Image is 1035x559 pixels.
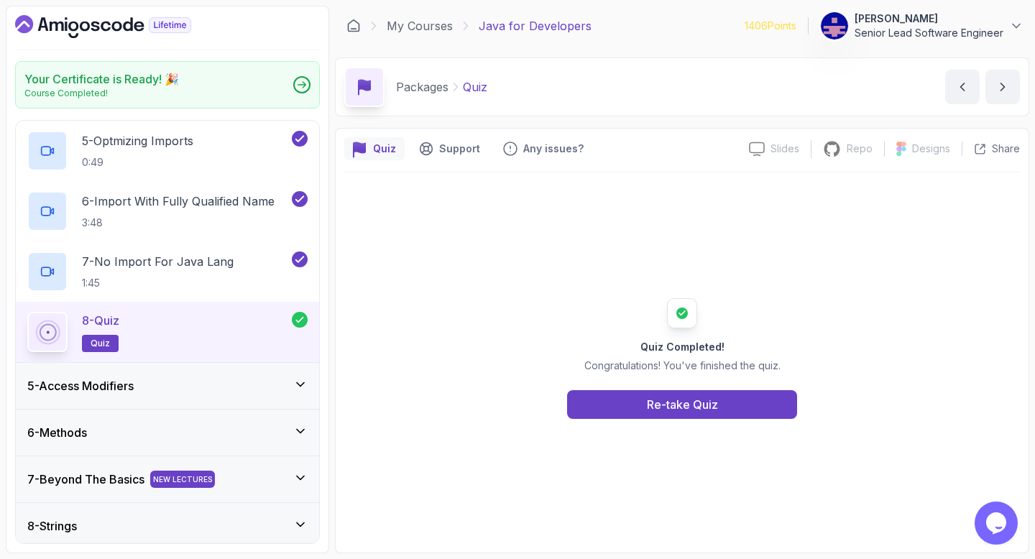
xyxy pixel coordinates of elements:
p: [PERSON_NAME] [855,11,1003,26]
button: next content [985,70,1020,104]
p: Share [992,142,1020,156]
p: Senior Lead Software Engineer [855,26,1003,40]
span: quiz [91,338,110,349]
button: 7-Beyond The BasicsNEW LECTURES [16,456,319,502]
button: Feedback button [494,137,592,160]
h2: Your Certificate is Ready! 🎉 [24,70,179,88]
p: Quiz [463,78,487,96]
h3: 8 - Strings [27,517,77,535]
p: Congratulations! You've finished the quiz. [584,359,781,373]
p: Packages [396,78,448,96]
span: NEW LECTURES [150,471,215,488]
img: user profile image [821,12,848,40]
p: 3:48 [82,216,275,230]
button: quiz button [344,137,405,160]
p: 1406 Points [745,19,796,33]
a: Dashboard [15,15,224,38]
h2: Quiz Completed! [584,340,781,354]
button: 5-Access Modifiers [16,363,319,409]
a: Your Certificate is Ready! 🎉Course Completed! [15,61,320,108]
p: Java for Developers [479,17,592,34]
p: 0:49 [82,155,193,170]
p: 6 - Import With Fully Qualified Name [82,193,275,210]
p: Course Completed! [24,88,179,99]
p: Repo [847,142,873,156]
p: Designs [912,142,950,156]
button: previous content [945,70,980,104]
h3: 5 - Access Modifiers [27,377,134,394]
p: 8 - Quiz [82,312,119,329]
iframe: chat widget [975,502,1021,545]
a: Dashboard [346,19,361,33]
button: 5-Optmizing Imports0:49 [27,131,308,171]
button: 8-Quizquiz [27,312,308,352]
button: 6-Import With Fully Qualified Name3:48 [27,191,308,231]
button: Share [962,142,1020,156]
p: 7 - No Import For Java Lang [82,253,234,270]
p: 1:45 [82,276,234,290]
h3: 6 - Methods [27,424,87,441]
button: user profile image[PERSON_NAME]Senior Lead Software Engineer [820,11,1023,40]
div: Re-take Quiz [647,396,718,413]
h3: 7 - Beyond The Basics [27,471,144,488]
p: Slides [770,142,799,156]
button: 8-Strings [16,503,319,549]
p: Any issues? [523,142,584,156]
button: 6-Methods [16,410,319,456]
button: Re-take Quiz [567,390,797,419]
a: My Courses [387,17,453,34]
p: Quiz [373,142,396,156]
button: Support button [410,137,489,160]
button: 7-No Import For Java Lang1:45 [27,251,308,292]
p: 5 - Optmizing Imports [82,132,193,149]
p: Support [439,142,480,156]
